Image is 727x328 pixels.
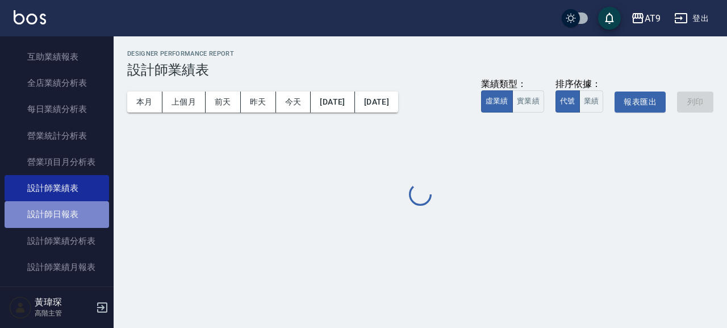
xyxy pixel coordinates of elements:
[615,92,666,113] button: 報表匯出
[481,78,544,90] div: 業績類型：
[5,123,109,149] a: 營業統計分析表
[5,228,109,254] a: 設計師業績分析表
[35,308,93,318] p: 高階主管
[5,149,109,175] a: 營業項目月分析表
[5,201,109,227] a: 設計師日報表
[5,280,109,306] a: 設計師抽成報表
[14,10,46,24] img: Logo
[355,92,398,113] button: [DATE]
[626,7,665,30] button: AT9
[206,92,241,113] button: 前天
[5,70,109,96] a: 全店業績分析表
[598,7,621,30] button: save
[241,92,276,113] button: 昨天
[162,92,206,113] button: 上個月
[670,8,713,29] button: 登出
[276,92,311,113] button: 今天
[645,11,661,26] div: AT9
[127,92,162,113] button: 本月
[5,44,109,70] a: 互助業績報表
[5,175,109,201] a: 設計師業績表
[579,90,604,113] button: 業績
[555,78,604,90] div: 排序依據：
[5,254,109,280] a: 設計師業績月報表
[555,90,580,113] button: 代號
[481,90,513,113] button: 虛業績
[9,296,32,319] img: Person
[512,90,544,113] button: 實業績
[127,50,713,57] h2: Designer Performance Report
[35,297,93,308] h5: 黃瑋琛
[127,62,713,78] h3: 設計師業績表
[5,96,109,122] a: 每日業績分析表
[311,92,354,113] button: [DATE]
